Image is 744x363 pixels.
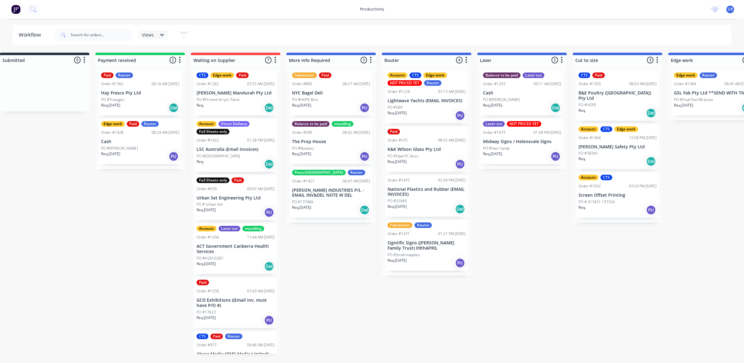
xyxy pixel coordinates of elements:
[480,119,564,164] div: Laser cutNOT PRICED YETOrder #147301:58 PM [DATE]Midway Signs / Helensvale SignsPO #Hair CandyReq...
[578,135,601,141] div: Order #1404
[197,202,223,207] p: PO # Urban Set
[523,72,544,78] div: Laser cut
[455,111,465,120] div: PU
[410,72,421,78] div: CTS
[360,151,370,161] div: PU
[292,146,314,151] p: PO #Baubles
[197,256,223,261] p: PO #H2610283
[385,175,468,217] div: Order #147502:34 PM [DATE]National Plastics and Rubber (EMAIL INVOICES)PO #32960Req.[DATE]Del
[357,5,387,14] div: productivity
[483,90,561,96] p: Cash
[236,72,249,78] div: Paid
[360,205,370,215] div: Del
[385,126,468,172] div: PaidOrder #57508:55 AM [DATE]K&K Wilson Glass Pty LtdPO #Opal PC discsReq.[DATE]PU
[576,124,659,169] div: AccountCTSEdge workOrder #140412:58 PM [DATE][PERSON_NAME] Safety Pty LtdPO #38345Req.Del
[483,72,520,78] div: Balance to be paid
[197,309,216,315] p: PO #17623
[247,138,275,143] div: 01:28 PM [DATE]
[264,208,274,217] div: PU
[387,138,408,143] div: Order #575
[197,315,216,321] p: Req. [DATE]
[210,334,223,339] div: Paid
[578,183,601,189] div: Order #1032
[343,130,370,135] div: 08:02 AM [DATE]
[343,178,370,184] div: 06:47 AM [DATE]
[614,126,638,132] div: Edge work
[455,258,465,268] div: PU
[127,121,139,127] div: Paid
[578,156,586,162] p: Req.
[116,72,133,78] div: Router
[424,80,441,86] div: Router
[247,288,275,294] div: 07:43 AM [DATE]
[387,129,400,134] div: Paid
[292,121,330,127] div: Balance to be paid
[483,121,505,127] div: Laser cut
[629,183,657,189] div: 03:24 PM [DATE]
[194,70,277,116] div: CTSEdge workPaidOrder #126207:55 AM [DATE][PERSON_NAME] Mandurah Pty LtdPO #Printed Acrylic Panel...
[99,119,182,164] div: Edge workPaidRouterOrder #142808:29 AM [DATE]CashPO #[PERSON_NAME]Req.[DATE]PU
[551,151,560,161] div: PU
[197,177,229,183] div: Full Sheets only
[343,81,370,87] div: 08:27 AM [DATE]
[292,97,318,103] p: PO #HDPE Bins
[578,102,596,108] p: PO #HDPE
[197,261,216,267] p: Req. [DATE]
[438,177,466,183] div: 02:34 PM [DATE]
[387,187,466,197] p: National Plastics and Rubber (EMAIL INVOICES)
[101,130,123,135] div: Order #1428
[101,90,179,96] p: Hay Fresco Pty Ltd
[219,226,240,231] div: Laser cut
[197,153,240,159] p: PO #[GEOGRAPHIC_DATA]
[11,5,20,14] img: Factory
[414,222,432,228] div: Router
[197,207,216,213] p: Req. [DATE]
[292,199,313,205] p: PO #137466
[197,138,219,143] div: Order #1422
[194,277,277,328] div: PaidOrder #125807:43 AM [DATE]GCD Exhibitions ((Email inv, must have P/O #)PO #17623Req.[DATE]PU
[646,108,656,118] div: Del
[438,89,466,94] div: 07:13 AM [DATE]
[247,81,275,87] div: 07:55 AM [DATE]
[387,159,407,164] p: Req. [DATE]
[576,172,659,218] div: AccountCTSOrder #103203:24 PM [DATE]Screen Offset PrintingPO # 413431 / 97324Req.PU
[576,70,659,121] div: CTSPaidOrder #135908:03 AM [DATE]B&E Poultry ([GEOGRAPHIC_DATA]) Pty LtdPO #HDPEReq.Del
[387,222,412,228] div: Fabrication
[197,129,229,134] div: Full Sheets only
[210,72,234,78] div: Edge work
[578,199,615,205] p: PO # 413431 / 97324
[101,121,125,127] div: Edge work
[247,342,275,348] div: 09:46 AM [DATE]
[483,139,561,144] p: Midway Signs / Helensvale Signs
[387,98,466,103] p: Lightwave Yachts (EMAIL INVOICES)
[169,151,179,161] div: PU
[387,105,402,110] p: PO #589
[578,144,657,150] p: [PERSON_NAME] Safety Pty Ltd
[534,81,561,87] div: 09:11 AM [DATE]
[387,204,407,209] p: Req. [DATE]
[194,223,277,274] div: AccountLaser cutmouldingOrder #120411:44 AM [DATE]ACT Government Canberra Health ServicesPO #H261...
[152,81,179,87] div: 06:16 AM [DATE]
[578,205,586,210] p: Req.
[728,7,733,12] span: CR
[483,103,502,108] p: Req. [DATE]
[483,151,502,157] p: Req. [DATE]
[534,130,561,135] div: 01:58 PM [DATE]
[197,298,275,308] p: GCD Exhibitions ((Email inv, must have P/O #)
[646,205,656,215] div: PU
[292,151,311,157] p: Req. [DATE]
[292,188,370,198] p: [PERSON_NAME] INDUSTRIES P/L - EMAIL INV&DEL NOTE W DEL
[194,175,277,221] div: Full Sheets onlyPaidOrder #93009:07 AM [DATE]Urban Set Engineering Pty LtdPO # Urban SetReq.[DATE]PU
[385,70,468,123] div: AccountCTSEdge workNOT PRICED YETRouterOrder #122607:13 AM [DATE]Lightwave Yachts (EMAIL INVOICES...
[290,70,373,116] div: FabricationPaidOrder #80008:27 AM [DATE]NYC Bagel DeliPO #HDPE BinsReq.[DATE]PU
[142,32,154,38] span: Views
[101,72,113,78] div: Paid
[247,234,275,240] div: 11:44 AM [DATE]
[360,103,370,113] div: PU
[483,97,520,103] p: PO #[PERSON_NAME]
[578,126,598,132] div: Account
[264,261,274,271] div: Del
[101,139,179,144] p: Cash
[197,280,209,285] div: Paid
[629,135,657,141] div: 12:58 PM [DATE]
